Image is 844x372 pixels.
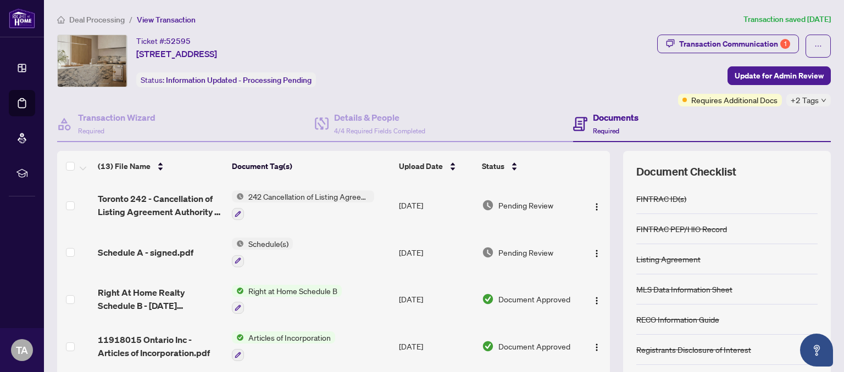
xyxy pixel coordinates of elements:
span: 11918015 Ontario Inc - Articles of Incorporation.pdf [98,333,223,359]
span: Toronto 242 - Cancellation of Listing Agreement Authority to Offer for Sale - signed.pdf [98,192,223,218]
div: FINTRAC ID(s) [636,193,686,205]
li: / [129,13,132,26]
span: Information Updated - Processing Pending [166,75,312,85]
span: Right at Home Schedule B [244,285,342,297]
button: Logo [588,337,606,355]
img: Logo [592,249,601,258]
span: 242 Cancellation of Listing Agreement - Authority to Offer for Sale [244,190,374,202]
img: Status Icon [232,285,244,297]
span: (13) File Name [98,160,151,172]
h4: Details & People [334,111,425,124]
img: logo [9,8,35,29]
span: Update for Admin Review [735,67,824,84]
div: Ticket #: [136,35,191,47]
span: Articles of Incorporation [244,331,335,343]
img: IMG-C12392873_1.jpg [58,35,127,87]
button: Logo [588,244,606,261]
img: Logo [592,296,601,305]
img: Document Status [482,293,494,305]
td: [DATE] [395,276,477,323]
button: Logo [588,290,606,308]
span: Required [593,127,619,135]
div: Listing Agreement [636,253,701,265]
span: Requires Additional Docs [691,94,778,106]
td: [DATE] [395,229,477,276]
img: Logo [592,343,601,352]
span: home [57,16,65,24]
button: Status IconArticles of Incorporation [232,331,335,361]
span: 52595 [166,36,191,46]
th: Upload Date [395,151,477,182]
span: Document Checklist [636,164,736,179]
h4: Documents [593,111,638,124]
span: Required [78,127,104,135]
h4: Transaction Wizard [78,111,156,124]
span: [STREET_ADDRESS] [136,47,217,60]
button: Update for Admin Review [728,66,831,85]
button: Open asap [800,334,833,367]
img: Document Status [482,246,494,258]
div: RECO Information Guide [636,313,719,325]
button: Status IconSchedule(s) [232,238,293,267]
span: Deal Processing [69,15,125,25]
div: FINTRAC PEP/HIO Record [636,223,727,235]
th: Status [477,151,581,182]
span: +2 Tags [791,94,819,106]
img: Logo [592,202,601,211]
span: TA [16,342,28,358]
img: Status Icon [232,331,244,343]
span: Document Approved [498,340,570,352]
td: [DATE] [395,182,477,229]
div: Status: [136,72,316,87]
div: 1 [780,39,790,49]
span: Schedule A - signed.pdf [98,246,193,259]
span: Document Approved [498,293,570,305]
th: (13) File Name [93,151,227,182]
span: Upload Date [399,160,443,172]
button: Status IconRight at Home Schedule B [232,285,342,314]
span: Right At Home Realty Schedule B - [DATE] Update.pdf [98,286,223,312]
span: Status [482,160,504,172]
span: 4/4 Required Fields Completed [334,127,425,135]
div: Registrants Disclosure of Interest [636,343,751,356]
img: Status Icon [232,238,244,250]
article: Transaction saved [DATE] [743,13,831,26]
span: ellipsis [814,42,822,50]
span: View Transaction [137,15,196,25]
div: Transaction Communication [679,35,790,53]
th: Document Tag(s) [227,151,395,182]
span: down [821,98,826,103]
button: Status Icon242 Cancellation of Listing Agreement - Authority to Offer for Sale [232,190,374,220]
img: Status Icon [232,190,244,202]
span: Pending Review [498,246,553,258]
img: Document Status [482,199,494,211]
span: Schedule(s) [244,238,293,250]
td: [DATE] [395,323,477,370]
button: Transaction Communication1 [657,35,799,53]
img: Document Status [482,340,494,352]
span: Pending Review [498,199,553,211]
button: Logo [588,196,606,214]
div: MLS Data Information Sheet [636,283,732,295]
